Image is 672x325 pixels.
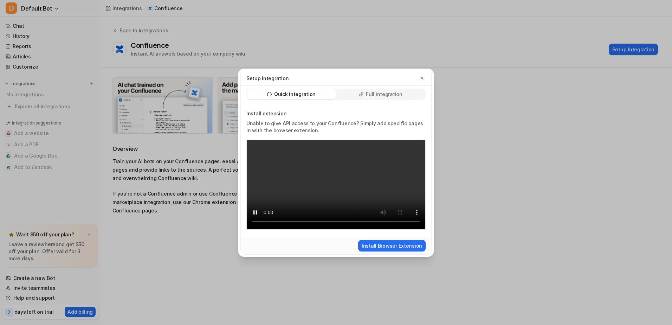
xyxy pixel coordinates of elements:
[246,110,426,117] p: Install extension
[246,140,426,230] video: Your browser does not support the video tag.
[246,120,426,134] p: Unable to give API access to your Confluence? Simply add specific pages in with the browser exten...
[358,240,426,251] button: Install Browser Extension
[246,75,289,82] p: Setup integration
[366,91,402,98] p: Full integration
[274,91,316,98] p: Quick integration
